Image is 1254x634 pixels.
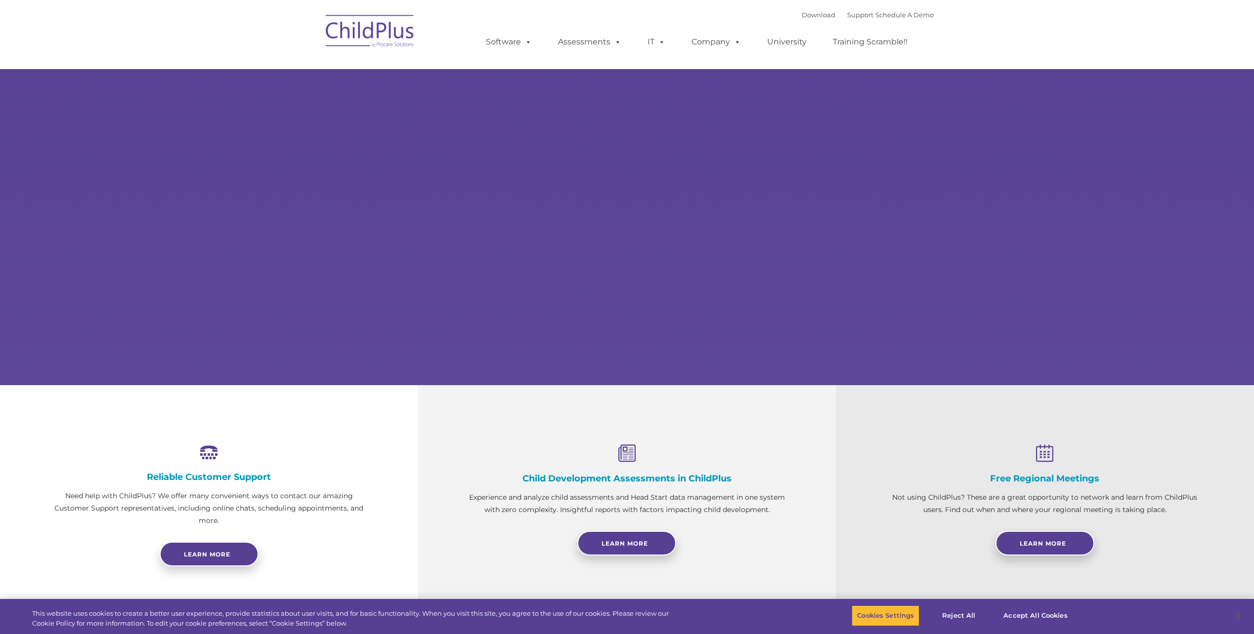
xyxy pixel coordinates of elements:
span: Learn more [184,551,230,558]
button: Cookies Settings [852,605,919,626]
a: Support [847,11,873,19]
h4: Free Regional Meetings [885,473,1205,484]
h4: Child Development Assessments in ChildPlus [468,473,787,484]
a: Learn More [577,531,676,555]
a: Company [682,32,751,52]
p: Need help with ChildPlus? We offer many convenient ways to contact our amazing Customer Support r... [49,490,369,527]
a: University [757,32,817,52]
a: Assessments [548,32,631,52]
span: Learn More [1020,540,1066,547]
p: Not using ChildPlus? These are a great opportunity to network and learn from ChildPlus users. Fin... [885,491,1205,516]
a: Learn more [160,542,259,566]
div: This website uses cookies to create a better user experience, provide statistics about user visit... [32,609,690,628]
img: ChildPlus by Procare Solutions [321,8,420,57]
button: Close [1227,605,1249,627]
a: Learn More [995,531,1094,555]
a: Download [802,11,835,19]
a: IT [638,32,675,52]
font: | [802,11,934,19]
a: Schedule A Demo [875,11,934,19]
a: Software [476,32,542,52]
button: Accept All Cookies [998,605,1073,626]
a: Training Scramble!! [823,32,917,52]
p: Experience and analyze child assessments and Head Start data management in one system with zero c... [468,491,787,516]
button: Reject All [928,605,990,626]
span: Learn More [602,540,648,547]
h4: Reliable Customer Support [49,472,369,482]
